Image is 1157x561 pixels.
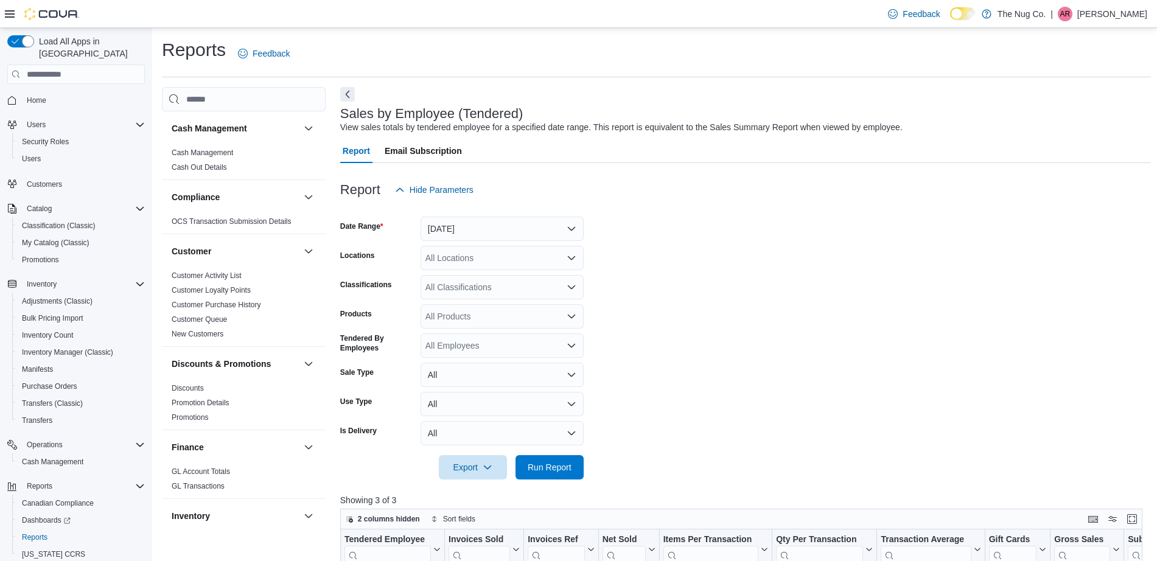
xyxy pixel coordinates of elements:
[12,495,150,512] button: Canadian Compliance
[17,455,145,469] span: Cash Management
[439,455,507,479] button: Export
[27,440,63,450] span: Operations
[22,437,145,452] span: Operations
[12,412,150,429] button: Transfers
[17,379,82,394] a: Purchase Orders
[344,534,431,546] div: Tendered Employee
[17,413,145,428] span: Transfers
[17,294,145,308] span: Adjustments (Classic)
[2,175,150,192] button: Customers
[22,177,67,192] a: Customers
[301,121,316,136] button: Cash Management
[27,279,57,289] span: Inventory
[22,154,41,164] span: Users
[22,382,77,391] span: Purchase Orders
[17,396,88,411] a: Transfers (Classic)
[17,152,46,166] a: Users
[17,311,88,326] a: Bulk Pricing Import
[27,96,46,105] span: Home
[602,534,645,546] div: Net Sold
[172,301,261,309] a: Customer Purchase History
[340,221,383,231] label: Date Range
[27,120,46,130] span: Users
[172,413,209,422] a: Promotions
[528,534,584,546] div: Invoices Ref
[22,93,51,108] a: Home
[301,509,316,523] button: Inventory
[172,399,229,407] a: Promotion Details
[172,191,299,203] button: Compliance
[883,2,945,26] a: Feedback
[22,549,85,559] span: [US_STATE] CCRS
[2,276,150,293] button: Inventory
[17,218,145,233] span: Classification (Classic)
[172,191,220,203] h3: Compliance
[172,245,299,257] button: Customer
[663,534,758,546] div: Items Per Transaction
[162,381,326,430] div: Discounts & Promotions
[17,152,145,166] span: Users
[17,253,64,267] a: Promotions
[17,294,97,308] a: Adjustments (Classic)
[162,38,226,62] h1: Reports
[22,416,52,425] span: Transfers
[172,384,204,392] a: Discounts
[22,277,61,291] button: Inventory
[301,357,316,371] button: Discounts & Promotions
[567,253,576,263] button: Open list of options
[12,327,150,344] button: Inventory Count
[358,514,420,524] span: 2 columns hidden
[881,534,971,546] div: Transaction Average
[12,217,150,234] button: Classification (Classic)
[301,190,316,204] button: Compliance
[341,512,425,526] button: 2 columns hidden
[34,35,145,60] span: Load All Apps in [GEOGRAPHIC_DATA]
[340,426,377,436] label: Is Delivery
[22,201,145,216] span: Catalog
[162,268,326,346] div: Customer
[17,253,145,267] span: Promotions
[172,315,227,324] span: Customer Queue
[443,514,475,524] span: Sort fields
[340,87,355,102] button: Next
[172,467,230,476] span: GL Account Totals
[17,362,58,377] a: Manifests
[22,117,145,132] span: Users
[17,513,75,528] a: Dashboards
[421,392,584,416] button: All
[1058,7,1072,21] div: Alex Roerick
[12,361,150,378] button: Manifests
[22,479,57,493] button: Reports
[162,464,326,498] div: Finance
[22,221,96,231] span: Classification (Classic)
[17,496,99,510] a: Canadian Compliance
[17,311,145,326] span: Bulk Pricing Import
[172,358,271,370] h3: Discounts & Promotions
[172,510,210,522] h3: Inventory
[172,315,227,324] a: Customer Queue
[516,455,584,479] button: Run Report
[172,358,299,370] button: Discounts & Promotions
[172,482,225,490] a: GL Transactions
[12,293,150,310] button: Adjustments (Classic)
[172,271,242,280] a: Customer Activity List
[172,441,204,453] h3: Finance
[528,461,572,473] span: Run Report
[12,234,150,251] button: My Catalog (Classic)
[27,481,52,491] span: Reports
[162,214,326,234] div: Compliance
[22,137,69,147] span: Security Roles
[22,479,145,493] span: Reports
[24,8,79,20] img: Cova
[12,251,150,268] button: Promotions
[17,218,100,233] a: Classification (Classic)
[17,396,145,411] span: Transfers (Classic)
[385,139,462,163] span: Email Subscription
[172,413,209,422] span: Promotions
[17,413,57,428] a: Transfers
[950,7,976,20] input: Dark Mode
[17,379,145,394] span: Purchase Orders
[12,453,150,470] button: Cash Management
